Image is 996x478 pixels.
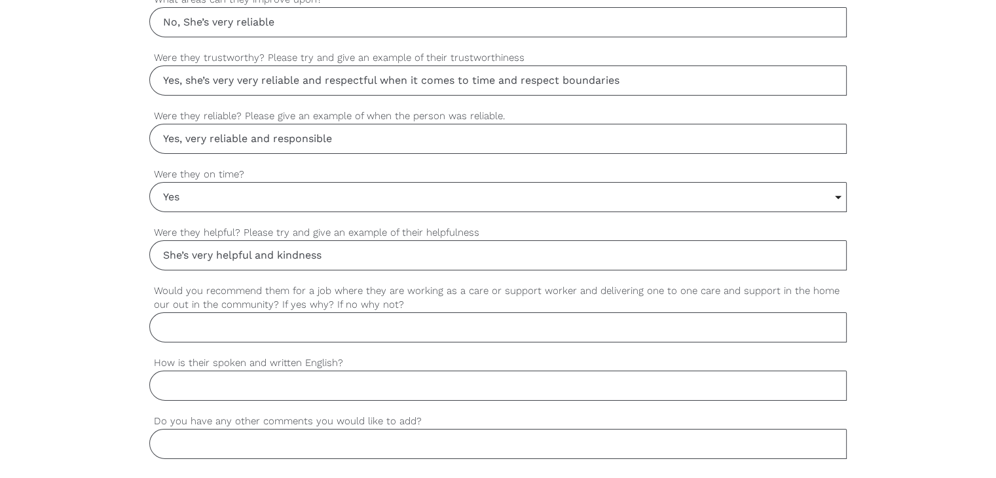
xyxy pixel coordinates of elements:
label: Were they helpful? Please try and give an example of their helpfulness [149,225,847,240]
label: Were they trustworthy? Please try and give an example of their trustworthiness [149,50,847,65]
label: How is their spoken and written English? [149,356,847,371]
label: Were they reliable? Please give an example of when the person was reliable. [149,109,847,124]
label: Do you have any other comments you would like to add? [149,414,847,429]
label: Were they on time? [149,167,847,182]
label: Would you recommend them for a job where they are working as a care or support worker and deliver... [149,284,847,312]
